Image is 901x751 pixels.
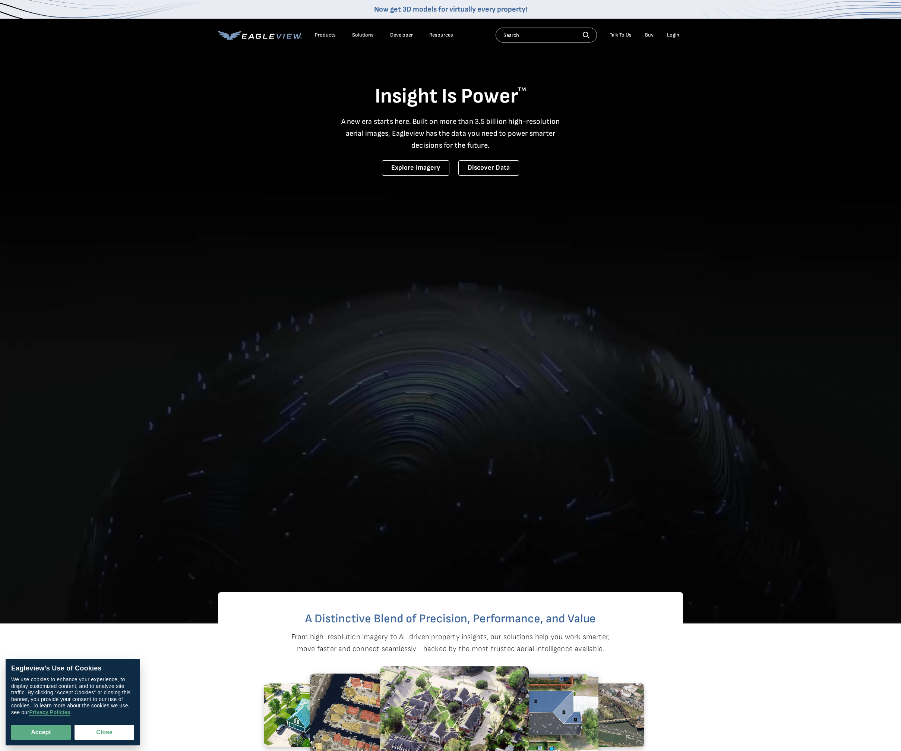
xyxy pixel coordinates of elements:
a: Explore Imagery [382,160,450,176]
div: Talk To Us [610,32,632,38]
div: Products [315,32,336,38]
h2: A Distinctive Blend of Precision, Performance, and Value [248,613,653,625]
input: Search [496,28,597,43]
a: Discover Data [458,160,519,176]
img: 4.2.png [264,684,361,748]
p: A new era starts here. Built on more than 3.5 billion high-resolution aerial images, Eagleview ha... [336,116,565,151]
a: Privacy Policies [29,709,70,716]
a: Developer [390,32,413,38]
a: Buy [645,32,654,38]
div: Login [667,32,679,38]
h1: Insight Is Power [218,84,683,110]
button: Close [75,725,134,740]
div: Solutions [352,32,374,38]
sup: TM [518,86,526,93]
p: From high-resolution imagery to AI-driven property insights, our solutions help you work smarter,... [291,631,610,655]
div: Resources [429,32,453,38]
a: Now get 3D models for virtually every property! [374,5,527,14]
button: Accept [11,725,71,740]
div: Eagleview’s Use of Cookies [11,664,134,673]
div: We use cookies to enhance your experience, to display customized content, and to analyze site tra... [11,676,134,716]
